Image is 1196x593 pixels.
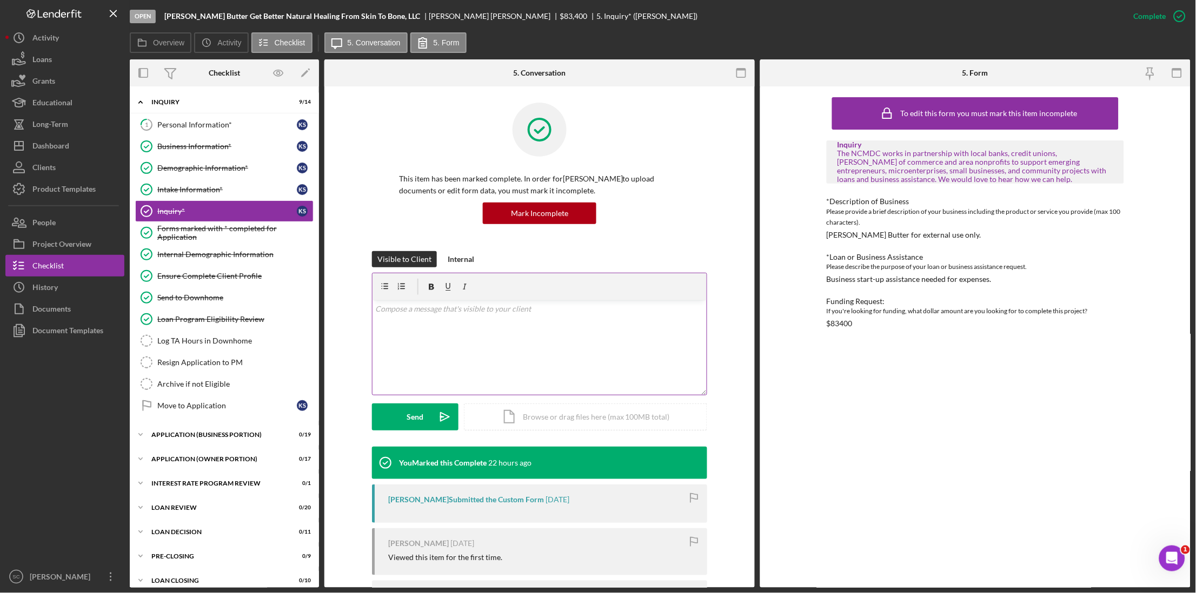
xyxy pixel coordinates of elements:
[32,233,91,258] div: Project Overview
[448,251,474,267] div: Internal
[157,224,313,241] div: Forms marked with * completed for Application
[324,32,408,53] button: 5. Conversation
[5,298,124,320] button: Documents
[32,135,69,159] div: Dashboard
[32,298,71,322] div: Documents
[151,553,284,560] div: PRE-CLOSING
[135,352,314,373] a: Resign Application to PM
[827,275,992,284] div: Business start-up assistance needed for expenses.
[297,141,308,152] div: K S
[827,206,1124,228] div: Please provide a brief description of your business including the product or service you provide ...
[157,401,297,410] div: Move to Application
[399,459,487,467] div: You Marked this Complete
[5,135,124,157] button: Dashboard
[251,32,313,53] button: Checklist
[157,120,297,129] div: Personal Information*
[962,69,988,77] div: 5. Form
[5,70,124,92] button: Grants
[157,164,297,172] div: Demographic Information*
[32,320,103,344] div: Document Templates
[5,566,124,588] button: SC[PERSON_NAME]
[442,251,480,267] button: Internal
[32,255,64,279] div: Checklist
[372,251,437,267] button: Visible to Client
[217,38,241,47] label: Activity
[5,178,124,200] a: Product Templates
[5,113,124,135] a: Long-Term
[157,293,313,302] div: Send to Downhome
[429,12,560,21] div: [PERSON_NAME] [PERSON_NAME]
[157,272,313,280] div: Ensure Complete Client Profile
[130,32,191,53] button: Overview
[838,140,1113,149] div: Inquiry
[157,142,297,151] div: Business Information*
[135,157,314,179] a: Demographic Information*KS
[291,553,311,560] div: 0 / 9
[135,136,314,157] a: Business Information*KS
[135,244,314,265] a: Internal Demographic Information
[157,336,313,345] div: Log TA Hours in Downhome
[560,11,588,21] span: $83,400
[194,32,248,53] button: Activity
[511,203,568,224] div: Mark Incomplete
[164,12,420,21] b: [PERSON_NAME] Butter Get Better Natural Healing From Skin To Bone, LLC
[297,119,308,130] div: K S
[135,373,314,395] a: Archive if not Eligible
[32,70,55,95] div: Grants
[5,233,124,255] button: Project Overview
[297,400,308,411] div: K S
[135,395,314,416] a: Move to ApplicationKS
[32,157,56,181] div: Clients
[157,358,313,367] div: Resign Application to PM
[1159,545,1185,571] iframe: Intercom live chat
[151,480,284,487] div: Interest Rate Program Review
[291,432,311,438] div: 0 / 19
[135,265,314,287] a: Ensure Complete Client Profile
[151,529,284,535] div: LOAN DECISION
[27,566,97,590] div: [PERSON_NAME]
[32,27,59,51] div: Activity
[5,255,124,277] button: Checklist
[827,197,1124,206] div: *Description of Business
[5,27,124,49] button: Activity
[410,32,467,53] button: 5. Form
[488,459,531,467] time: 2025-09-29 16:10
[5,92,124,113] button: Educational
[151,504,284,511] div: LOAN REVIEW
[32,277,58,301] div: History
[348,38,401,47] label: 5. Conversation
[483,203,596,224] button: Mark Incomplete
[153,38,184,47] label: Overview
[5,320,124,341] button: Document Templates
[291,99,311,105] div: 9 / 14
[32,212,56,236] div: People
[130,10,156,23] div: Open
[157,380,313,388] div: Archive if not Eligible
[1134,5,1166,27] div: Complete
[513,69,566,77] div: 5. Conversation
[450,539,474,548] time: 2025-09-24 16:37
[372,403,459,430] button: Send
[388,539,449,548] div: [PERSON_NAME]
[291,480,311,487] div: 0 / 1
[151,456,284,462] div: APPLICATION (OWNER PORTION)
[135,114,314,136] a: 1Personal Information*KS
[5,49,124,70] button: Loans
[5,277,124,298] a: History
[157,185,297,194] div: Intake Information*
[151,99,284,105] div: INQUIRY
[209,69,240,77] div: Checklist
[135,222,314,244] a: Forms marked with * completed for Application
[145,121,148,128] tspan: 1
[5,212,124,233] button: People
[291,504,311,511] div: 0 / 20
[399,173,680,197] p: This item has been marked complete. In order for [PERSON_NAME] to upload documents or edit form d...
[1123,5,1191,27] button: Complete
[32,92,72,116] div: Educational
[827,319,853,328] div: $83400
